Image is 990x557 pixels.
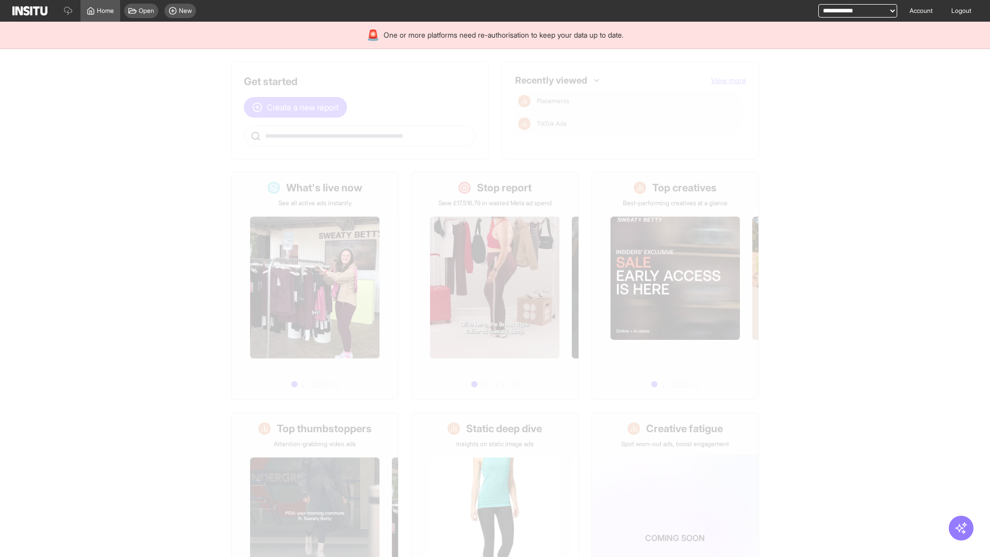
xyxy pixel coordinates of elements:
div: 🚨 [367,28,379,42]
img: Logo [12,6,47,15]
span: One or more platforms need re-authorisation to keep your data up to date. [384,30,623,40]
span: New [179,7,192,15]
span: Open [139,7,154,15]
span: Home [97,7,114,15]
